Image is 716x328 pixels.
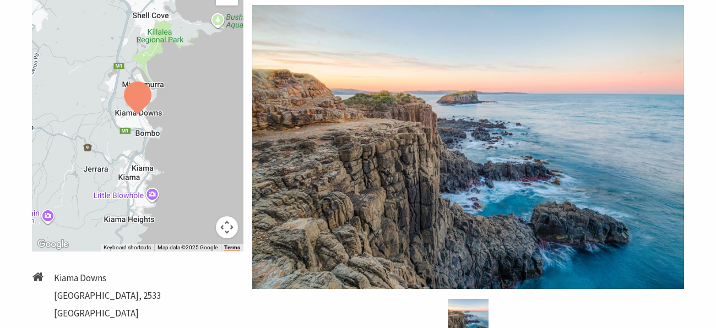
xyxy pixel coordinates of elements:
[54,288,161,303] li: [GEOGRAPHIC_DATA], 2533
[54,306,161,321] li: [GEOGRAPHIC_DATA]
[35,237,71,252] a: Open this area in Google Maps (opens a new window)
[252,5,685,289] img: Looking north to Rangoon Island from Bombo Quarry
[104,244,151,252] button: Keyboard shortcuts
[54,271,161,286] li: Kiama Downs
[224,244,240,251] a: Terms (opens in new tab)
[35,237,71,252] img: Google
[158,244,218,250] span: Map data ©2025 Google
[216,216,238,238] button: Map camera controls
